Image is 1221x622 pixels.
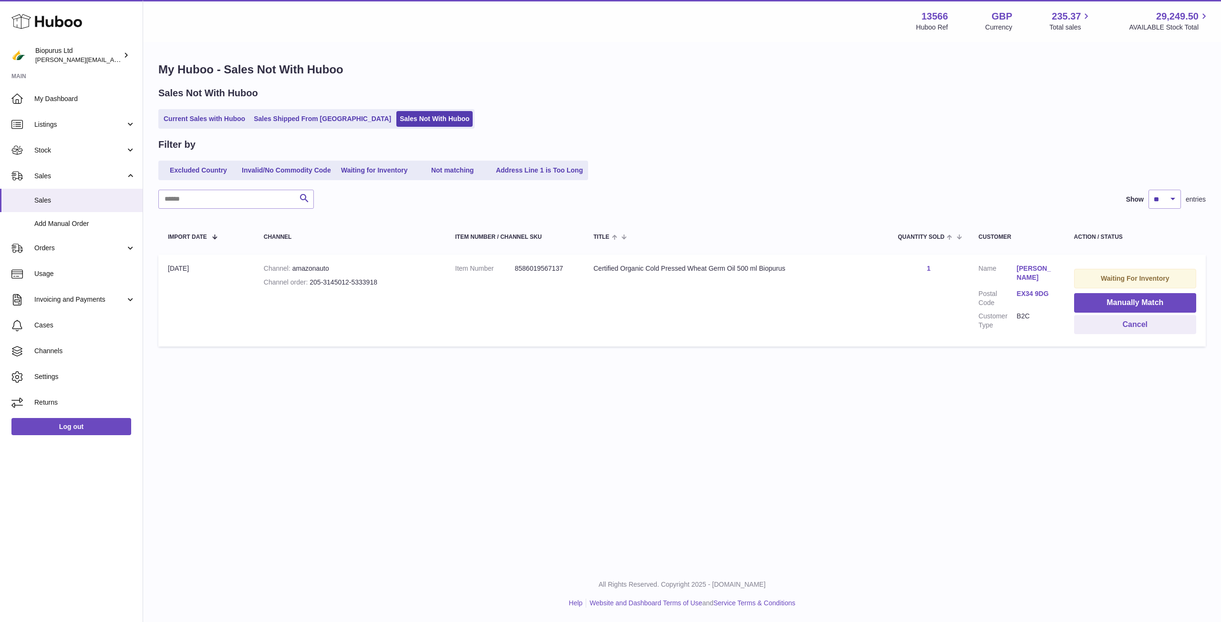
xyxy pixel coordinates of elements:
a: Not matching [414,163,491,178]
a: 1 [927,265,931,272]
a: Service Terms & Conditions [714,599,796,607]
span: Invoicing and Payments [34,295,125,304]
div: Certified Organic Cold Pressed Wheat Germ Oil 500 ml Biopurus [593,264,879,273]
div: Currency [985,23,1013,32]
a: 235.37 Total sales [1049,10,1092,32]
a: Help [569,599,583,607]
span: Settings [34,372,135,381]
strong: Channel order [264,278,310,286]
h2: Filter by [158,138,196,151]
h1: My Huboo - Sales Not With Huboo [158,62,1206,77]
span: Listings [34,120,125,129]
h2: Sales Not With Huboo [158,87,258,100]
span: AVAILABLE Stock Total [1129,23,1210,32]
a: Current Sales with Huboo [160,111,248,127]
div: Channel [264,234,436,240]
p: All Rights Reserved. Copyright 2025 - [DOMAIN_NAME] [151,580,1213,589]
dt: Postal Code [979,289,1017,307]
span: Total sales [1049,23,1092,32]
strong: GBP [992,10,1012,23]
div: Customer [979,234,1055,240]
a: Waiting for Inventory [336,163,413,178]
a: 29,249.50 AVAILABLE Stock Total [1129,10,1210,32]
a: Invalid/No Commodity Code [238,163,334,178]
button: Cancel [1074,315,1196,335]
div: amazonauto [264,264,436,273]
span: Returns [34,398,135,407]
td: [DATE] [158,255,254,347]
a: Log out [11,418,131,435]
span: Add Manual Order [34,219,135,228]
div: Item Number / Channel SKU [455,234,574,240]
a: Website and Dashboard Terms of Use [590,599,702,607]
dd: B2C [1017,312,1055,330]
button: Manually Match [1074,293,1196,313]
span: My Dashboard [34,94,135,103]
dd: 8586019567137 [515,264,574,273]
span: Sales [34,172,125,181]
dt: Customer Type [979,312,1017,330]
span: [PERSON_NAME][EMAIL_ADDRESS][DOMAIN_NAME] [35,56,191,63]
li: and [586,599,795,608]
a: Sales Shipped From [GEOGRAPHIC_DATA] [250,111,394,127]
span: Usage [34,269,135,278]
label: Show [1126,195,1144,204]
span: Title [593,234,609,240]
strong: Channel [264,265,292,272]
dt: Name [979,264,1017,285]
span: Cases [34,321,135,330]
span: Orders [34,244,125,253]
div: Biopurus Ltd [35,46,121,64]
span: 29,249.50 [1156,10,1199,23]
span: Import date [168,234,207,240]
span: Sales [34,196,135,205]
a: Excluded Country [160,163,237,178]
a: EX34 9DG [1017,289,1055,298]
span: Quantity Sold [898,234,944,240]
a: Sales Not With Huboo [396,111,473,127]
strong: 13566 [921,10,948,23]
span: Channels [34,347,135,356]
div: 205-3145012-5333918 [264,278,436,287]
span: 235.37 [1052,10,1081,23]
div: Action / Status [1074,234,1196,240]
span: Stock [34,146,125,155]
a: Address Line 1 is Too Long [493,163,587,178]
strong: Waiting For Inventory [1101,275,1169,282]
img: peter@biopurus.co.uk [11,48,26,62]
dt: Item Number [455,264,515,273]
span: entries [1186,195,1206,204]
a: [PERSON_NAME] [1017,264,1055,282]
div: Huboo Ref [916,23,948,32]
